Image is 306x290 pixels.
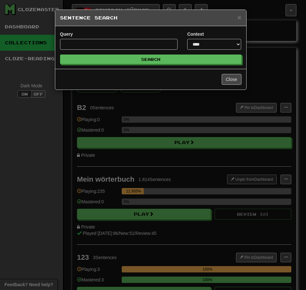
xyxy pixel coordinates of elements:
span: × [237,14,241,21]
button: Close [222,74,241,85]
label: Context [187,31,204,37]
h5: Sentence Search [60,15,241,21]
label: Query [60,31,73,37]
button: Close [237,14,241,21]
button: Search [60,54,241,64]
